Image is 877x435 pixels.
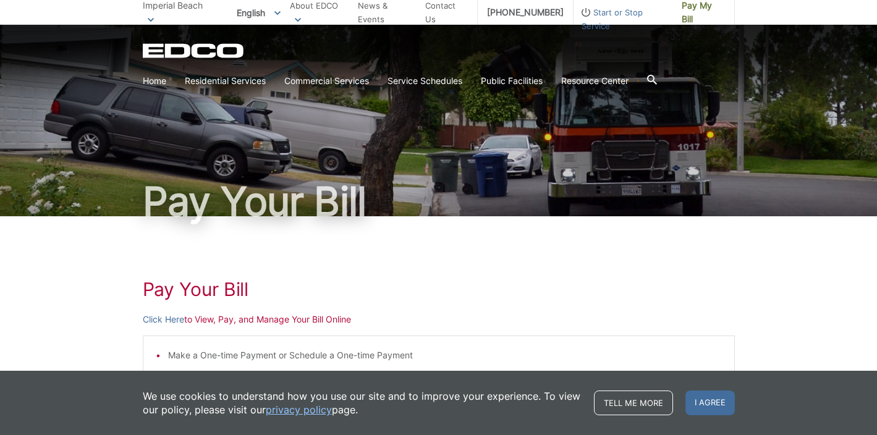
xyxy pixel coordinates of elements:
a: privacy policy [266,403,332,416]
a: EDCD logo. Return to the homepage. [143,43,245,58]
a: Service Schedules [388,74,462,88]
span: English [227,2,290,23]
a: Tell me more [594,391,673,415]
span: I agree [685,391,735,415]
a: Public Facilities [481,74,543,88]
h1: Pay Your Bill [143,182,735,221]
a: Home [143,74,166,88]
p: We use cookies to understand how you use our site and to improve your experience. To view our pol... [143,389,582,416]
a: Resource Center [561,74,629,88]
a: Commercial Services [284,74,369,88]
p: to View, Pay, and Manage Your Bill Online [143,313,735,326]
a: Click Here [143,313,184,326]
li: Make a One-time Payment or Schedule a One-time Payment [168,348,722,362]
h1: Pay Your Bill [143,278,735,300]
a: Residential Services [185,74,266,88]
